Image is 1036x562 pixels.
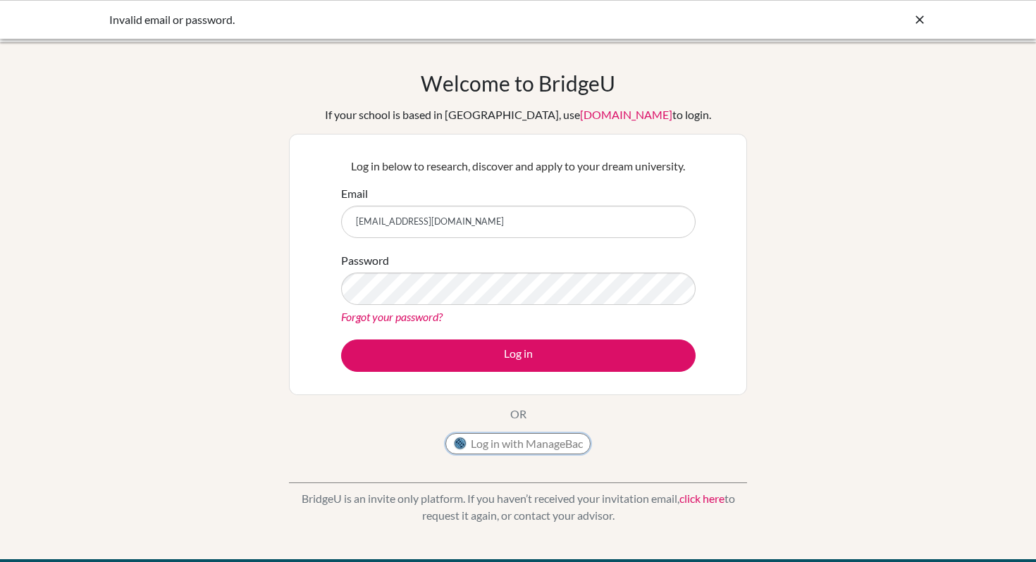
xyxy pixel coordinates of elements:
label: Password [341,252,389,269]
h1: Welcome to BridgeU [421,70,615,96]
div: If your school is based in [GEOGRAPHIC_DATA], use to login. [325,106,711,123]
p: BridgeU is an invite only platform. If you haven’t received your invitation email, to request it ... [289,490,747,524]
a: [DOMAIN_NAME] [580,108,672,121]
p: OR [510,406,526,423]
button: Log in with ManageBac [445,433,591,454]
label: Email [341,185,368,202]
a: click here [679,492,724,505]
a: Forgot your password? [341,310,443,323]
button: Log in [341,339,696,372]
p: Log in below to research, discover and apply to your dream university. [341,158,696,175]
div: Invalid email or password. [109,11,715,28]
